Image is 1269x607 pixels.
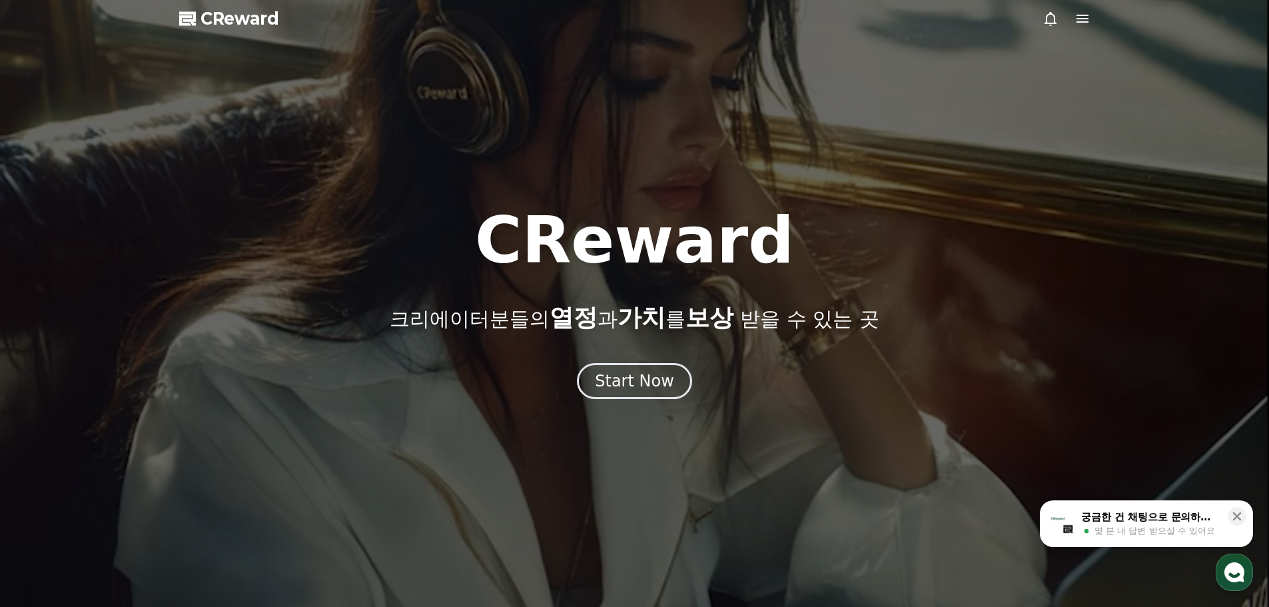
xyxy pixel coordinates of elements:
span: CReward [201,8,279,29]
h1: CReward [475,209,794,273]
p: 크리에이터분들의 과 를 받을 수 있는 곳 [390,304,879,331]
div: Start Now [595,370,674,392]
span: 열정 [550,304,598,331]
span: 가치 [618,304,665,331]
span: 보상 [685,304,733,331]
button: Start Now [577,363,692,399]
a: Start Now [577,376,692,389]
a: CReward [179,8,279,29]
